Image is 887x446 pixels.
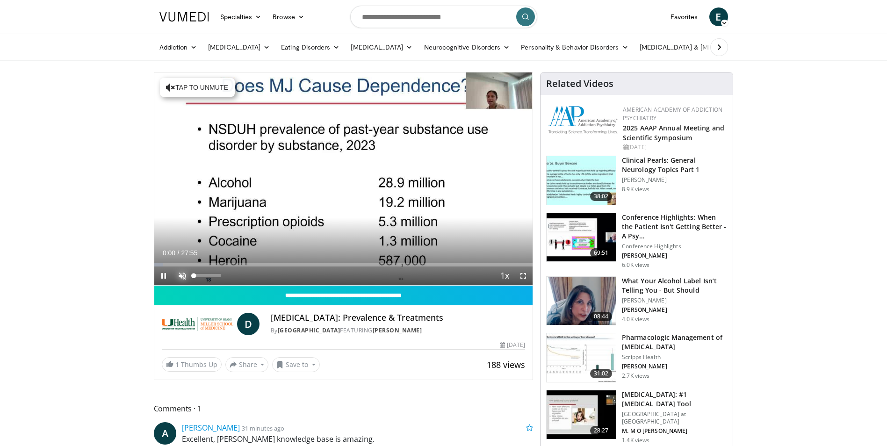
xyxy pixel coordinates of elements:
p: [PERSON_NAME] [622,176,727,184]
a: 1 Thumbs Up [162,357,222,372]
span: 188 views [487,359,525,370]
span: Comments 1 [154,403,534,415]
p: 2.7K views [622,372,649,380]
a: [MEDICAL_DATA] [202,38,275,57]
img: 3c46fb29-c319-40f0-ac3f-21a5db39118c.png.150x105_q85_crop-smart_upscale.png [547,277,616,325]
a: 28:27 [MEDICAL_DATA]: #1 [MEDICAL_DATA] Tool [GEOGRAPHIC_DATA] at [GEOGRAPHIC_DATA] M. M O [PERSO... [546,390,727,444]
a: Addiction [154,38,203,57]
p: Excellent, [PERSON_NAME] knowledge base is amazing. [182,433,534,445]
button: Playback Rate [495,266,514,285]
p: M. M O [PERSON_NAME] [622,427,727,435]
h3: Conference Highlights: When the Patient Isn't Getting Better - A Psy… [622,213,727,241]
a: [PERSON_NAME] [182,423,240,433]
img: 91ec4e47-6cc3-4d45-a77d-be3eb23d61cb.150x105_q85_crop-smart_upscale.jpg [547,156,616,205]
span: 1 [175,360,179,369]
button: Tap to unmute [160,78,235,97]
a: [MEDICAL_DATA] & [MEDICAL_DATA] [634,38,768,57]
img: 88f7a9dd-1da1-4c5c-8011-5b3372b18c1f.150x105_q85_crop-smart_upscale.jpg [547,390,616,439]
a: Personality & Behavior Disorders [515,38,634,57]
span: 31:02 [590,369,613,378]
img: b20a009e-c028-45a8-b15f-eefb193e12bc.150x105_q85_crop-smart_upscale.jpg [547,333,616,382]
a: Specialties [215,7,267,26]
img: f7c290de-70ae-47e0-9ae1-04035161c232.png.150x105_q85_autocrop_double_scale_upscale_version-0.2.png [548,106,618,134]
h4: Related Videos [546,78,613,89]
img: VuMedi Logo [159,12,209,22]
a: 38:02 Clinical Pearls: General Neurology Topics Part 1 [PERSON_NAME] 8.9K views [546,156,727,205]
span: 08:44 [590,312,613,321]
video-js: Video Player [154,72,533,286]
a: 2025 AAAP Annual Meeting and Scientific Symposium [623,123,724,142]
span: / [178,249,180,257]
span: 38:02 [590,192,613,201]
div: Progress Bar [154,263,533,266]
button: Fullscreen [514,266,533,285]
p: Conference Highlights [622,243,727,250]
img: University of Miami [162,313,233,335]
small: 31 minutes ago [242,424,284,432]
p: 8.9K views [622,186,649,193]
a: E [709,7,728,26]
a: 69:51 Conference Highlights: When the Patient Isn't Getting Better - A Psy… Conference Highlights... [546,213,727,269]
input: Search topics, interventions [350,6,537,28]
a: Browse [267,7,310,26]
span: 0:00 [163,249,175,257]
div: [DATE] [500,341,525,349]
h3: [MEDICAL_DATA]: #1 [MEDICAL_DATA] Tool [622,390,727,409]
h3: Pharmacologic Management of [MEDICAL_DATA] [622,333,727,352]
span: 28:27 [590,426,613,435]
a: [MEDICAL_DATA] [345,38,418,57]
a: Eating Disorders [275,38,345,57]
img: 4362ec9e-0993-4580-bfd4-8e18d57e1d49.150x105_q85_crop-smart_upscale.jpg [547,213,616,262]
p: [PERSON_NAME] [622,252,727,259]
p: [PERSON_NAME] [622,306,727,314]
span: 27:55 [181,249,197,257]
button: Share [225,357,269,372]
a: [PERSON_NAME] [373,326,422,334]
p: 4.0K views [622,316,649,323]
p: [GEOGRAPHIC_DATA] at [GEOGRAPHIC_DATA] [622,410,727,425]
p: Scripps Health [622,353,727,361]
a: A [154,422,176,445]
p: 6.0K views [622,261,649,269]
a: Neurocognitive Disorders [418,38,516,57]
p: [PERSON_NAME] [622,363,727,370]
p: 1.4K views [622,437,649,444]
button: Pause [154,266,173,285]
div: Volume Level [194,274,221,277]
h4: [MEDICAL_DATA]: Prevalence & Treatments [271,313,525,323]
a: [GEOGRAPHIC_DATA] [278,326,340,334]
a: American Academy of Addiction Psychiatry [623,106,722,122]
div: By FEATURING [271,326,525,335]
a: 31:02 Pharmacologic Management of [MEDICAL_DATA] Scripps Health [PERSON_NAME] 2.7K views [546,333,727,382]
a: 08:44 What Your Alcohol Label Isn’t Telling You - But Should [PERSON_NAME] [PERSON_NAME] 4.0K views [546,276,727,326]
h3: What Your Alcohol Label Isn’t Telling You - But Should [622,276,727,295]
a: D [237,313,260,335]
h3: Clinical Pearls: General Neurology Topics Part 1 [622,156,727,174]
button: Save to [272,357,320,372]
span: 69:51 [590,248,613,258]
div: [DATE] [623,143,725,151]
a: Favorites [665,7,704,26]
button: Unmute [173,266,192,285]
p: [PERSON_NAME] [622,297,727,304]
